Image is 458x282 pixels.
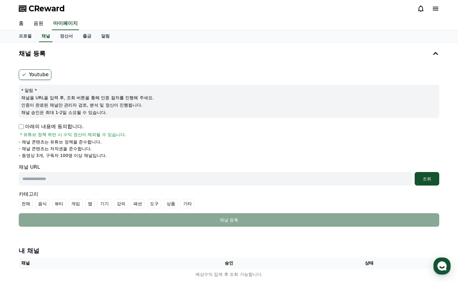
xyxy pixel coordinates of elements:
a: 마이페이지 [52,17,79,30]
a: 프로필 [14,30,37,42]
h4: 채널 등록 [19,50,45,57]
label: 전체 [19,199,33,208]
label: 강의 [114,199,128,208]
a: CReward [19,4,65,14]
label: 패션 [131,199,145,208]
p: - 채널 콘텐츠는 유튜브 정책을 준수합니다. [19,139,102,145]
td: 예상수익 집계 후 조회 가능합니다. [19,269,439,280]
span: 설정 [95,204,102,209]
a: 홈 [14,17,29,30]
a: 설정 [79,195,118,210]
button: 채널 등록 [16,45,442,62]
p: - 동영상 3개, 구독자 100명 이상 채널입니다. [19,152,107,159]
label: Youtube [19,69,51,80]
a: 출금 [78,30,96,42]
label: 기타 [180,199,195,208]
label: 도구 [147,199,161,208]
label: 앱 [85,199,95,208]
label: 뷰티 [52,199,66,208]
div: 채널 등록 [31,217,427,223]
div: 채널 URL [19,163,439,186]
span: CReward [29,4,65,14]
span: 대화 [56,204,64,209]
a: 대화 [41,195,79,210]
p: 채널을 URL을 입력 후, 조회 버튼을 통해 인증 절차를 진행해 주세요. [21,95,437,101]
label: 게임 [69,199,83,208]
a: 채널 [39,30,53,42]
h4: 내 채널 [19,246,439,255]
label: 상품 [164,199,178,208]
th: 채널 [19,257,159,269]
a: 정산서 [55,30,78,42]
a: 알림 [96,30,115,42]
a: 홈 [2,195,41,210]
th: 상태 [299,257,439,269]
button: 채널 등록 [19,213,439,227]
p: 채널 승인은 최대 1-2일 소요될 수 있습니다. [21,109,437,116]
div: 조회 [417,176,437,182]
label: 기기 [97,199,112,208]
span: * 유튜브 정책 위반 시 수익 정산이 제외될 수 있습니다. [20,131,126,138]
span: 홈 [19,204,23,209]
p: 인증이 완료된 채널만 관리자 검토, 분석 및 정산이 진행됩니다. [21,102,437,108]
div: 카테고리 [19,190,439,208]
a: 음원 [29,17,48,30]
button: 조회 [415,172,439,186]
p: - 채널 콘텐츠는 저작권을 준수합니다. [19,146,92,152]
th: 승인 [159,257,299,269]
p: 아래의 내용에 동의합니다. [19,123,84,130]
label: 음식 [35,199,49,208]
